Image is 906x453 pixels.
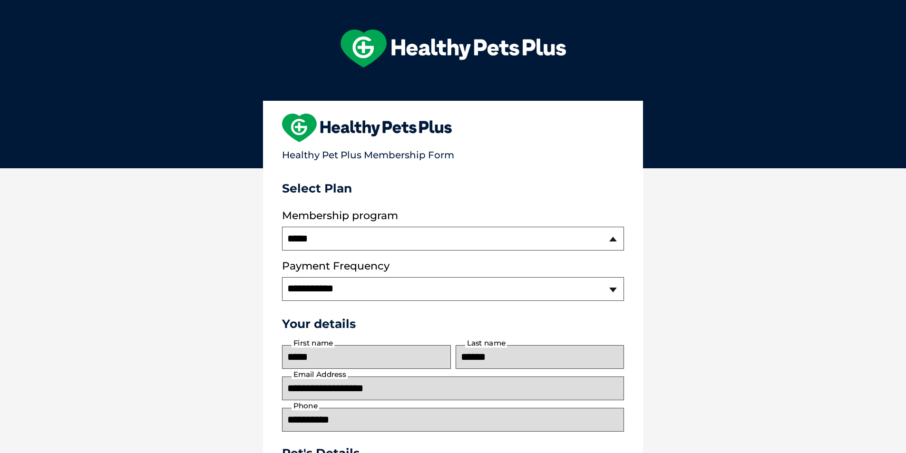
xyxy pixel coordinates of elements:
label: Email Address [292,370,348,379]
p: Healthy Pet Plus Membership Form [282,145,624,161]
label: First name [292,339,334,347]
h3: Select Plan [282,181,624,195]
img: hpp-logo-landscape-green-white.png [341,29,566,67]
label: Phone [292,402,319,410]
h3: Your details [282,317,624,331]
label: Payment Frequency [282,260,390,272]
label: Last name [465,339,507,347]
img: heart-shape-hpp-logo-large.png [282,114,452,142]
label: Membership program [282,210,624,222]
